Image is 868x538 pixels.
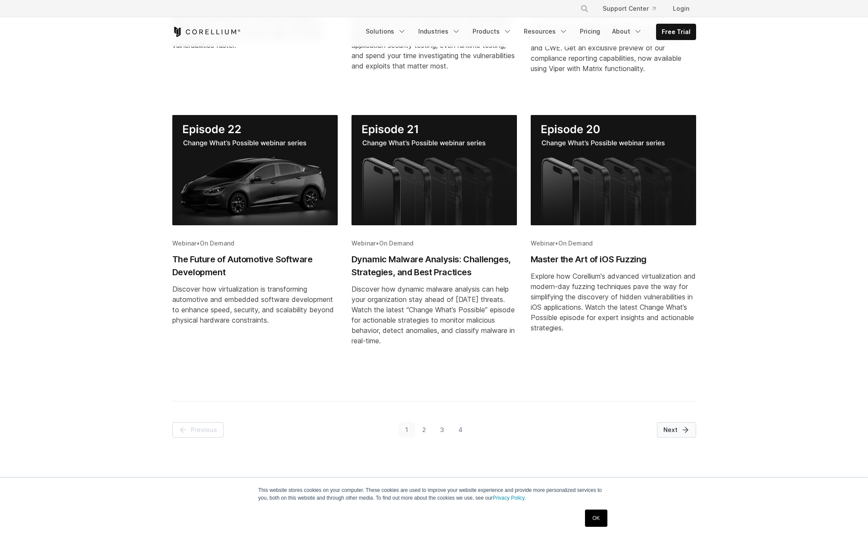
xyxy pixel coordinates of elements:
img: Master the Art of iOS Fuzzing [531,115,696,225]
button: Search [577,1,592,16]
a: Login [666,1,696,16]
span: On Demand [200,239,234,247]
p: This website stores cookies on your computer. These cookies are used to improve your website expe... [258,486,610,502]
a: Privacy Policy. [493,495,526,501]
a: Corellium Home [172,27,241,37]
a: Pricing [575,24,605,39]
img: The Future of Automotive Software Development [172,115,338,225]
a: Industries [413,24,466,39]
div: Discover how Corellium streamlines compliance reporting for OWASP MASTG and MASWE, CVE, and CWE. ... [531,22,696,74]
a: Next [657,422,696,438]
h2: Dynamic Malware Analysis: Challenges, Strategies, and Best Practices [352,253,517,279]
a: Go to Page 1 [398,422,415,438]
span: Webinar [531,239,555,247]
a: Blog post summary: Master the Art of iOS Fuzzing [531,115,696,373]
a: Go to Page 4 [451,422,470,438]
img: Dynamic Malware Analysis: Challenges, Strategies, and Best Practices [352,115,517,225]
span: Webinar [352,239,376,247]
a: OK [585,510,607,527]
div: • [172,239,338,248]
h2: Master the Art of iOS Fuzzing [531,253,696,266]
a: Support Center [596,1,663,16]
a: Go to Page 3 [433,422,451,438]
nav: Pagination [172,422,696,470]
div: Navigation Menu [570,1,696,16]
a: Go to Page 2 [415,422,433,438]
a: Resources [519,24,573,39]
h2: The Future of Automotive Software Development [172,253,338,279]
span: On Demand [558,239,593,247]
a: Products [467,24,517,39]
div: Navigation Menu [361,24,696,40]
span: On Demand [379,239,414,247]
a: Free Trial [656,24,696,40]
div: • [352,239,517,248]
a: Solutions [361,24,411,39]
div: Explore how Corellium's advanced virtualization and modern-day fuzzing techniques pave the way fo... [531,271,696,333]
div: • [531,239,696,248]
span: Webinar [172,239,196,247]
div: Discover how virtualization is transforming automotive and embedded software development to enhan... [172,284,338,325]
span: Next [663,426,678,434]
div: Discover how dynamic malware analysis can help your organization stay ahead of [DATE] threats. Wa... [352,284,517,346]
a: Blog post summary: The Future of Automotive Software Development [172,115,338,373]
a: Blog post summary: Dynamic Malware Analysis: Challenges, Strategies, and Best Practices [352,115,517,373]
a: About [607,24,647,39]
